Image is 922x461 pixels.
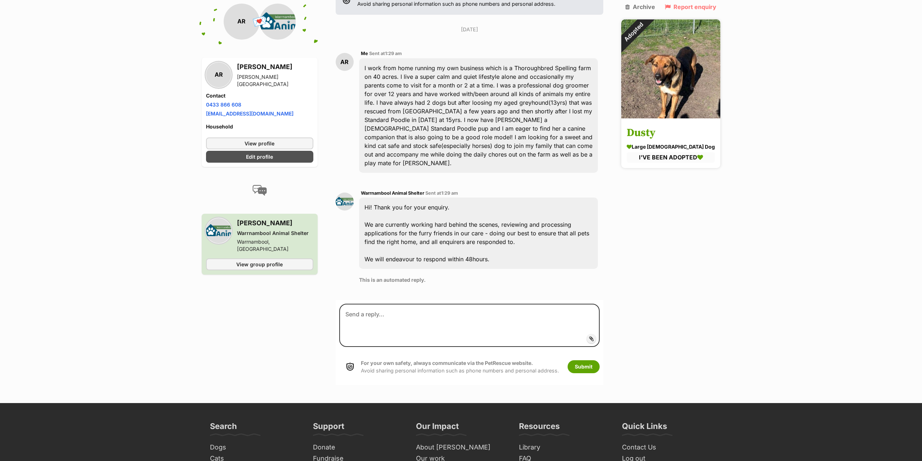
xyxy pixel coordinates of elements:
h3: [PERSON_NAME] [237,62,313,72]
h4: Contact [206,92,313,99]
a: Dusty large [DEMOGRAPHIC_DATA] Dog I'VE BEEN ADOPTED [621,120,720,168]
a: Library [516,442,612,453]
img: Warrnambool Animal Shelter profile pic [260,4,296,40]
span: 1:29 am [385,51,402,56]
a: Edit profile [206,151,313,163]
div: AR [224,4,260,40]
div: Warrnambool, [GEOGRAPHIC_DATA] [237,238,313,253]
a: Contact Us [619,442,715,453]
a: About [PERSON_NAME] [413,442,509,453]
h3: Quick Links [622,421,667,435]
span: 1:29 am [441,190,458,196]
a: Archive [625,4,655,10]
h3: [PERSON_NAME] [237,218,313,228]
a: [EMAIL_ADDRESS][DOMAIN_NAME] [206,110,294,117]
img: Warrnambool Animal Shelter profile pic [336,193,354,211]
span: View profile [245,140,274,147]
strong: For your own safety, always communicate via the PetRescue website. [361,360,533,366]
img: Warrnambool Animal Shelter profile pic [206,218,231,243]
span: 💌 [252,14,268,30]
div: Hi! Thank you for your enquiry. We are currently working hard behind the scenes, reviewing and pr... [359,198,598,269]
p: Avoid sharing personal information such as phone numbers and personal address. [361,359,559,375]
div: I work from home running my own business which is a Thoroughbred Spelling farm on 40 acres. I liv... [359,58,598,173]
div: I'VE BEEN ADOPTED [627,153,715,163]
span: Sent at [425,190,458,196]
span: Me [361,51,368,56]
a: Adopted [621,113,720,120]
p: This is an automated reply. [359,276,598,284]
h3: Search [210,421,237,435]
div: AR [336,53,354,71]
h4: Household [206,123,313,130]
h3: Dusty [627,125,715,141]
h3: Our Impact [416,421,459,435]
span: Warrnambool Animal Shelter [361,190,424,196]
a: Donate [310,442,406,453]
span: Sent at [369,51,402,56]
a: Report enquiry [665,4,716,10]
h3: Support [313,421,344,435]
a: Dogs [207,442,303,453]
div: [PERSON_NAME][GEOGRAPHIC_DATA] [237,73,313,88]
img: conversation-icon-4a6f8262b818ee0b60e3300018af0b2d0b884aa5de6e9bcb8d3d4eeb1a70a7c4.svg [252,185,267,196]
div: Warrnambool Animal Shelter [237,230,313,237]
img: Dusty [621,19,720,118]
div: large [DEMOGRAPHIC_DATA] Dog [627,143,715,151]
span: View group profile [236,261,283,268]
div: AR [206,62,231,87]
a: View profile [206,137,313,149]
button: Submit [568,360,600,373]
a: 0433 866 608 [206,101,241,108]
div: Adopted [612,10,656,54]
a: View group profile [206,258,313,270]
h3: Resources [519,421,560,435]
p: [DATE] [336,26,603,33]
span: Edit profile [246,153,273,161]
